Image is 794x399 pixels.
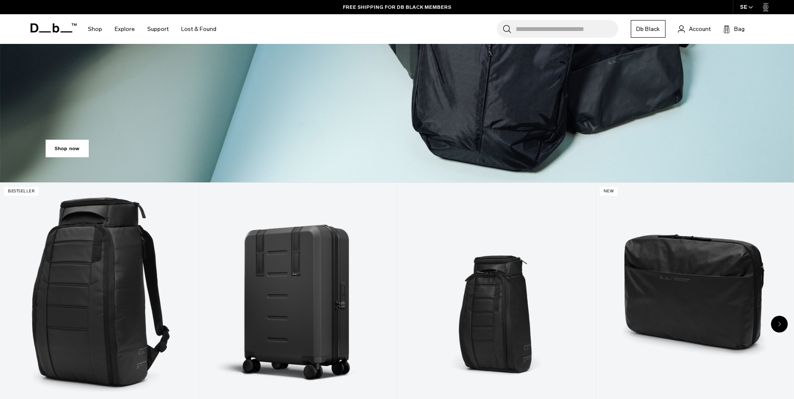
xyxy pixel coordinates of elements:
[678,24,711,34] a: Account
[689,25,711,33] span: Account
[600,187,618,196] p: New
[723,24,745,34] button: Bag
[631,20,666,38] a: Db Black
[46,140,89,157] a: Shop now
[343,3,451,11] a: FREE SHIPPING FOR DB BLACK MEMBERS
[88,14,102,44] a: Shop
[82,14,223,44] nav: Main Navigation
[771,316,788,332] div: Next slide
[181,14,216,44] a: Lost & Found
[147,14,169,44] a: Support
[4,187,39,196] p: Bestseller
[734,25,745,33] span: Bag
[115,14,135,44] a: Explore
